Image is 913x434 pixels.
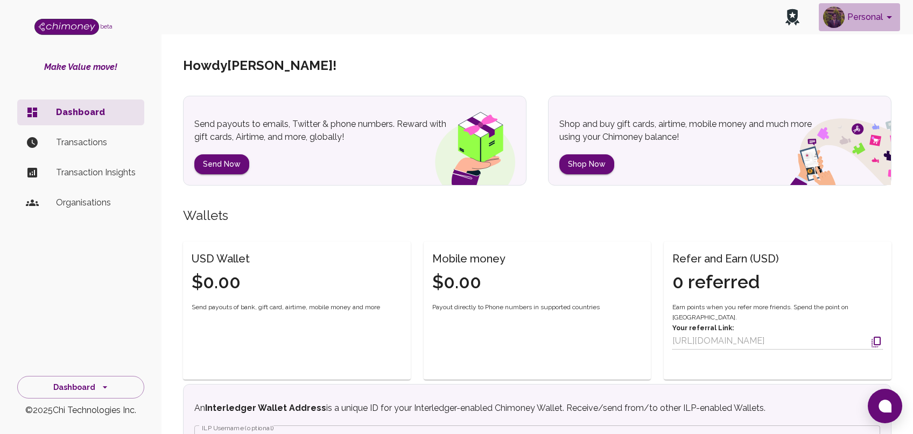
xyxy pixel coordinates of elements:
h5: Wallets [183,207,891,224]
button: account of current user [819,3,900,31]
p: Transactions [56,136,136,149]
h6: Mobile money [432,250,505,267]
label: ILP Username (optional) [202,423,274,432]
p: Transaction Insights [56,166,136,179]
h5: Howdy [PERSON_NAME] ! [183,57,336,74]
span: beta [100,23,113,30]
h4: $0.00 [192,271,250,294]
p: An is a unique ID for your Interledger-enabled Chimoney Wallet. Receive/send from/to other ILP-en... [194,402,766,415]
img: Logo [34,19,99,35]
button: Dashboard [17,376,144,399]
h6: USD Wallet [192,250,250,267]
h4: 0 referred [672,271,779,294]
strong: Your referral Link: [672,324,734,332]
p: Dashboard [56,106,136,119]
img: social spend [762,106,891,185]
p: Organisations [56,196,136,209]
img: gift box [416,104,526,185]
button: Send Now [194,154,249,174]
button: Open chat window [868,389,902,423]
div: Earn points when you refer more friends. Spend the point on [GEOGRAPHIC_DATA]. [672,302,883,350]
button: Shop Now [559,154,614,174]
p: Shop and buy gift cards, airtime, mobile money and much more using your Chimoney balance! [559,118,827,144]
strong: Interledger Wallet Address [205,403,326,413]
img: avatar [823,6,845,28]
span: Payout directly to Phone numbers in supported countries [432,302,600,313]
h4: $0.00 [432,271,505,294]
h6: Refer and Earn (USD) [672,250,779,267]
p: Send payouts to emails, Twitter & phone numbers. Reward with gift cards, Airtime, and more, globa... [194,118,462,144]
span: Send payouts of bank, gift card, airtime, mobile money and more [192,302,380,313]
